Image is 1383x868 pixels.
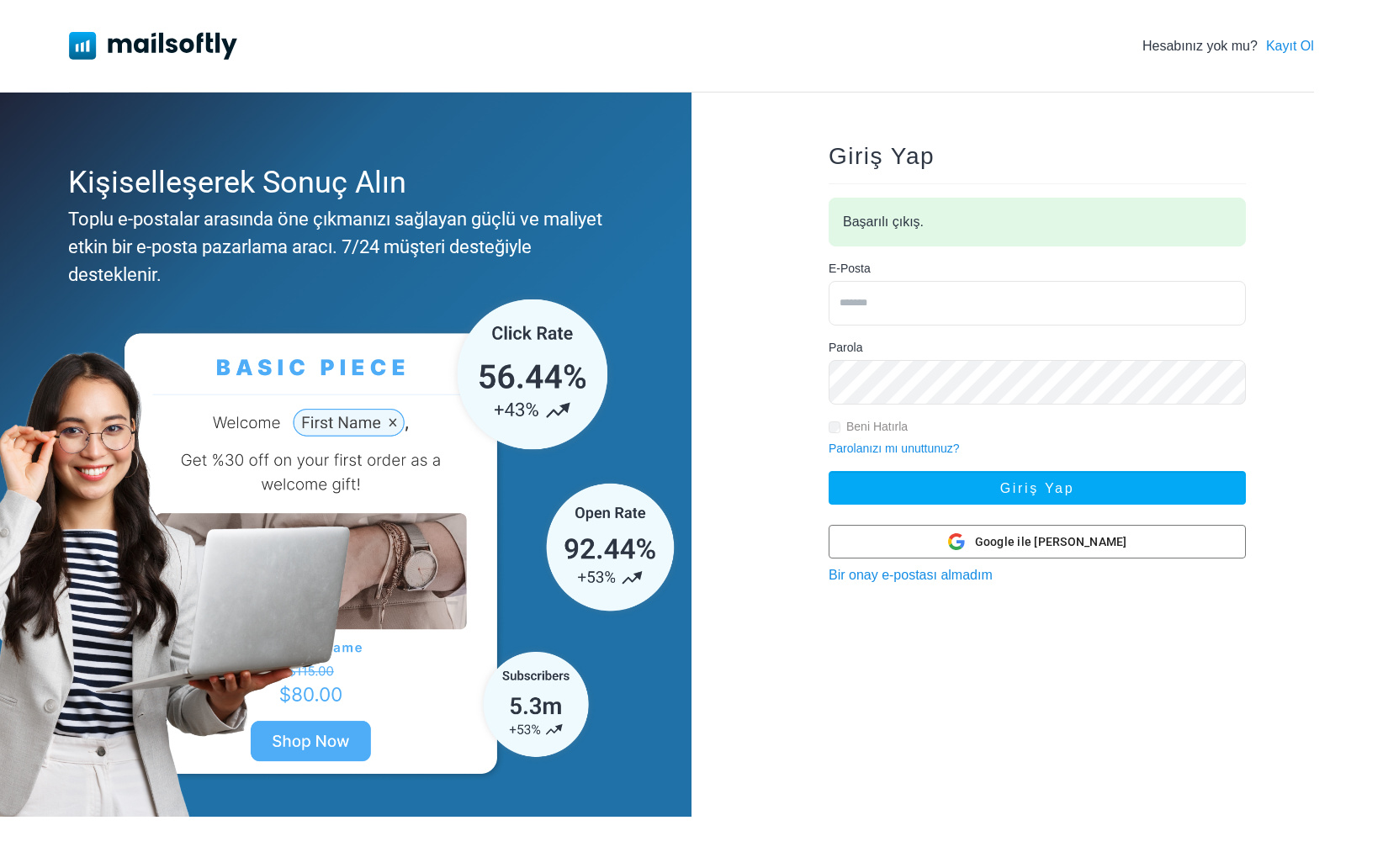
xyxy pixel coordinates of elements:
a: Parolanızı mı unuttunuz? [829,442,960,455]
div: Hesabınız yok mu? [1142,36,1314,56]
div: Başarılı çıkış. [829,198,1246,246]
label: E-Posta [829,260,871,278]
label: Beni Hatırla [846,418,908,436]
img: Mailsoftly [69,32,237,59]
button: Giriş Yap [829,471,1246,505]
a: Kayıt Ol [1266,36,1314,56]
span: Google ile [PERSON_NAME] [975,533,1127,551]
a: Bir onay e-postası almadım [829,568,993,582]
div: Toplu e-postalar arasında öne çıkmanızı sağlayan güçlü ve maliyet etkin bir e-posta pazarlama ara... [68,205,615,288]
div: Kişiselleşerek Sonuç Alın [68,160,615,205]
label: Parola [829,339,862,357]
span: Giriş Yap [829,143,935,169]
button: Google ile [PERSON_NAME] [829,525,1246,558]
